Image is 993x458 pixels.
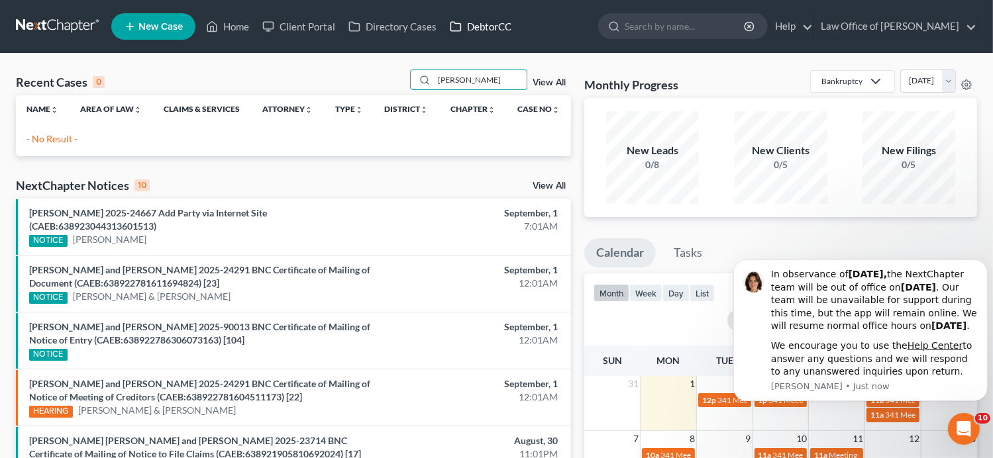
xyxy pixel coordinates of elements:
[199,15,256,38] a: Home
[603,355,622,366] span: Sun
[73,233,146,246] a: [PERSON_NAME]
[420,106,428,114] i: unfold_more
[262,104,313,114] a: Attorneyunfold_more
[335,104,363,114] a: Typeunfold_more
[138,22,183,32] span: New Case
[80,104,142,114] a: Area of Lawunfold_more
[728,227,993,422] iframe: Intercom notifications message
[606,143,699,158] div: New Leads
[488,106,496,114] i: unfold_more
[975,413,990,424] span: 10
[688,431,696,447] span: 8
[29,292,68,304] div: NOTICE
[355,106,363,114] i: unfold_more
[384,104,428,114] a: Districtunfold_more
[390,434,558,447] div: August, 30
[93,76,105,88] div: 0
[862,158,955,171] div: 0/5
[716,355,733,366] span: Tue
[390,390,558,404] div: 12:01AM
[29,207,267,232] a: [PERSON_NAME] 2025-24667 Add Party via Internet Site (CAEB:638923044313601513)
[948,413,980,445] iframe: Intercom live chat
[533,181,566,191] a: View All
[908,431,921,447] span: 12
[552,106,560,114] i: unfold_more
[50,106,58,114] i: unfold_more
[26,132,560,146] p: - No Result -
[657,355,680,366] span: Mon
[662,284,690,302] button: day
[814,15,976,38] a: Law Office of [PERSON_NAME]
[134,106,142,114] i: unfold_more
[533,78,566,87] a: View All
[73,290,231,303] a: [PERSON_NAME] & [PERSON_NAME]
[29,321,370,345] a: [PERSON_NAME] and [PERSON_NAME] 2025-90013 BNC Certificate of Mailing of Notice of Entry (CAEB:63...
[625,14,746,38] input: Search by name...
[434,70,527,89] input: Search by name...
[26,104,58,114] a: Nameunfold_more
[795,431,808,447] span: 10
[29,378,370,402] a: [PERSON_NAME] and [PERSON_NAME] 2025-24291 BNC Certificate of Mailing of Notice of Meeting of Cre...
[821,75,862,87] div: Bankruptcy
[29,349,68,361] div: NOTICE
[134,179,150,191] div: 10
[629,284,662,302] button: week
[450,104,496,114] a: Chapterunfold_more
[78,404,236,417] a: [PERSON_NAME] & [PERSON_NAME]
[584,238,656,267] a: Calendar
[29,235,68,247] div: NOTICE
[256,15,342,38] a: Client Portal
[390,334,558,347] div: 12:01AM
[862,143,955,158] div: New Filings
[627,376,640,392] span: 31
[745,431,753,447] span: 9
[768,15,813,38] a: Help
[517,104,560,114] a: Case Nounfold_more
[690,284,715,302] button: list
[717,395,892,405] span: 341 Meeting for Cariss Milano & [PERSON_NAME]
[16,74,105,90] div: Recent Cases
[29,406,73,418] div: HEARING
[16,177,150,193] div: NextChapter Notices
[342,15,443,38] a: Directory Cases
[390,263,558,277] div: September, 1
[688,376,696,392] span: 1
[584,77,678,93] h3: Monthly Progress
[390,377,558,390] div: September, 1
[443,15,518,38] a: DebtorCC
[390,206,558,220] div: September, 1
[390,277,558,290] div: 12:01AM
[735,158,827,171] div: 0/5
[594,284,629,302] button: month
[305,106,313,114] i: unfold_more
[29,264,370,289] a: [PERSON_NAME] and [PERSON_NAME] 2025-24291 BNC Certificate of Mailing of Document (CAEB:638922781...
[390,220,558,233] div: 7:01AM
[662,238,714,267] a: Tasks
[702,395,716,405] span: 12p
[735,143,827,158] div: New Clients
[632,431,640,447] span: 7
[153,95,252,122] th: Claims & Services
[851,431,864,447] span: 11
[606,158,699,171] div: 0/8
[390,320,558,334] div: September, 1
